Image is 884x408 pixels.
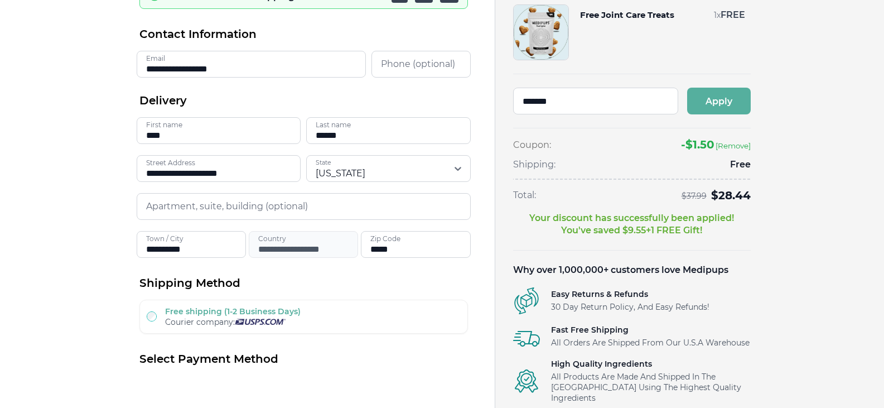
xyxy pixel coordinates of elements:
button: [Remove] [714,141,751,150]
button: Apply [687,88,751,114]
span: 30 Day Return Policy, And Easy Refunds! [551,302,709,313]
span: High Quality Ingredients [551,359,751,369]
span: Courier company: [165,317,235,327]
div: [US_STATE] [316,167,365,180]
span: Contact Information [139,27,257,42]
span: $ 37.99 [682,191,707,200]
label: Free shipping (1-2 Business Days) [165,306,301,316]
span: Coupon: [513,139,551,151]
iframe: Secure payment button frame [139,376,468,398]
span: $ 28.44 [711,189,751,202]
span: All Orders Are Shipped From Our U.S.A Warehouse [551,338,750,348]
h2: Shipping Method [139,276,468,291]
span: 1 x [714,10,721,20]
img: Usps courier company [235,319,286,325]
h1: Why over 1,000,000+ customers love Medipups [513,264,728,276]
button: Free Joint Care Treats [580,9,674,21]
h2: Select Payment Method [139,352,468,367]
p: Your discount has successfully been applied! You've saved $ 9.55 + 1 FREE Gift! [529,212,734,237]
span: FREE [721,9,745,20]
span: Delivery [139,93,187,108]
span: Free [730,159,751,171]
span: Easy Returns & Refunds [551,289,709,300]
span: Fast Free Shipping [551,325,750,335]
img: Free Joint Care Treats [514,5,568,60]
span: Total: [513,189,536,201]
span: Shipping: [513,159,555,171]
span: All Products Are Made And Shipped In The [GEOGRAPHIC_DATA] Using The Highest Quality Ingredients [551,372,751,404]
span: -$ 1.50 [681,138,714,151]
